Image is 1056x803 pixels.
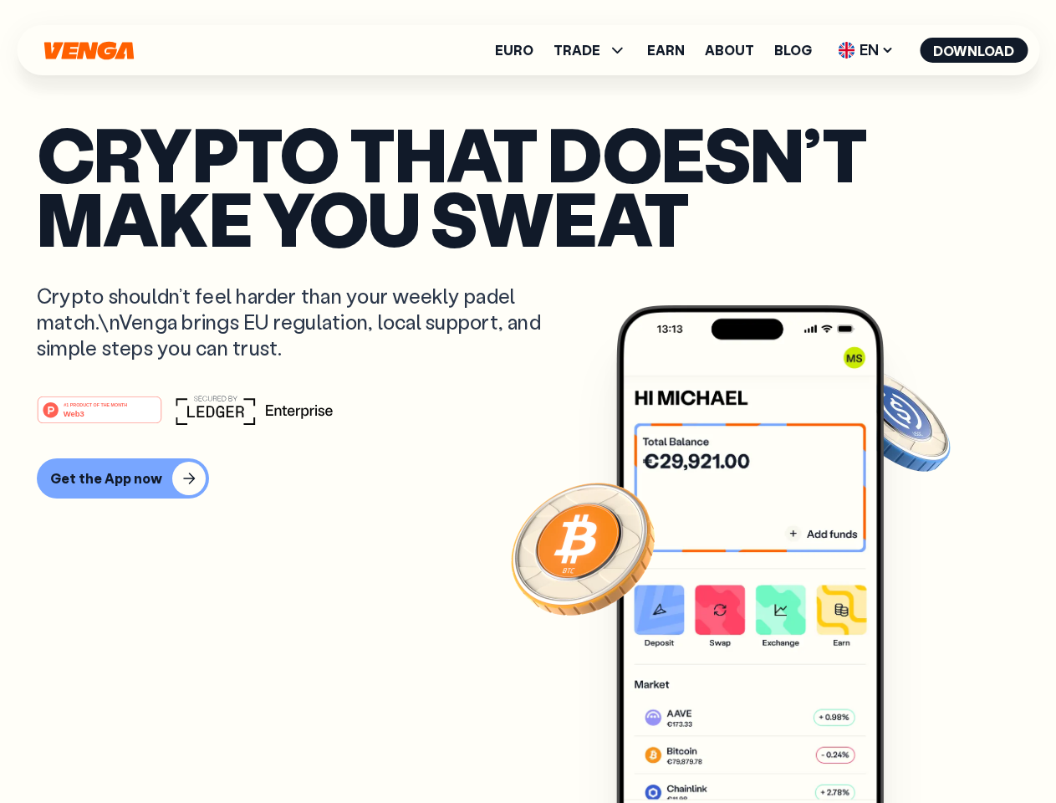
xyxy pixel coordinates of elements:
a: Blog [774,43,812,57]
a: Euro [495,43,533,57]
img: flag-uk [838,42,854,59]
a: #1 PRODUCT OF THE MONTHWeb3 [37,406,162,427]
span: TRADE [554,43,600,57]
span: EN [832,37,900,64]
img: USDC coin [834,360,954,480]
div: Get the App now [50,470,162,487]
a: Earn [647,43,685,57]
tspan: #1 PRODUCT OF THE MONTH [64,401,127,407]
button: Download [920,38,1028,63]
p: Crypto shouldn’t feel harder than your weekly padel match.\nVenga brings EU regulation, local sup... [37,283,565,361]
svg: Home [42,41,135,60]
tspan: Web3 [64,408,84,417]
a: About [705,43,754,57]
button: Get the App now [37,458,209,499]
p: Crypto that doesn’t make you sweat [37,121,1019,249]
span: TRADE [554,40,627,60]
img: Bitcoin [508,473,658,623]
a: Get the App now [37,458,1019,499]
